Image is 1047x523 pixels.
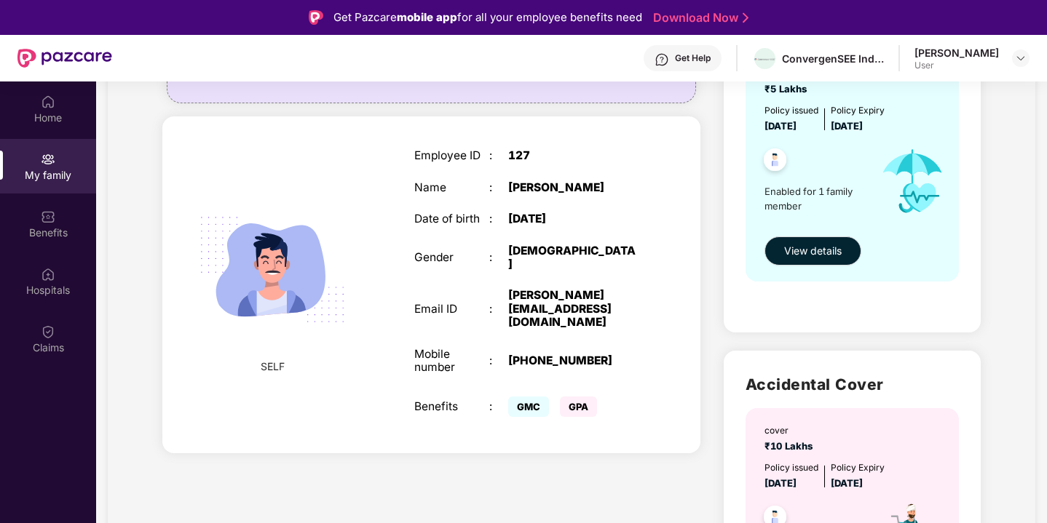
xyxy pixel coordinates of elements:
div: : [489,149,508,162]
div: [DEMOGRAPHIC_DATA] [508,244,639,271]
img: svg+xml;base64,PHN2ZyBpZD0iRHJvcGRvd24tMzJ4MzIiIHhtbG5zPSJodHRwOi8vd3d3LnczLm9yZy8yMDAwL3N2ZyIgd2... [1015,52,1027,64]
span: View details [784,243,842,259]
div: Policy Expiry [831,104,885,118]
img: svg+xml;base64,PHN2ZyB4bWxucz0iaHR0cDovL3d3dy53My5vcmcvMjAwMC9zdmciIHdpZHRoPSI0OC45NDMiIGhlaWdodD... [757,144,793,180]
img: svg+xml;base64,PHN2ZyB4bWxucz0iaHR0cDovL3d3dy53My5vcmcvMjAwMC9zdmciIHdpZHRoPSIyMjQiIGhlaWdodD0iMT... [183,180,362,359]
span: [DATE] [764,120,797,132]
div: Get Help [675,52,711,64]
h2: Accidental Cover [746,372,959,396]
a: Download Now [653,10,744,25]
img: Logo [309,10,323,25]
img: svg+xml;base64,PHN2ZyBpZD0iSGVscC0zMngzMiIgeG1sbnM9Imh0dHA6Ly93d3cudzMub3JnLzIwMDAvc3ZnIiB3aWR0aD... [655,52,669,67]
div: [PERSON_NAME] [914,46,999,60]
img: svg+xml;base64,PHN2ZyB3aWR0aD0iMjAiIGhlaWdodD0iMjAiIHZpZXdCb3g9IjAgMCAyMCAyMCIgZmlsbD0ibm9uZSIgeG... [41,152,55,167]
div: User [914,60,999,71]
div: Policy Expiry [831,461,885,475]
div: Gender [414,251,489,264]
span: Enabled for 1 family member [764,184,869,214]
img: svg+xml;base64,PHN2ZyBpZD0iQ2xhaW0iIHhtbG5zPSJodHRwOi8vd3d3LnczLm9yZy8yMDAwL3N2ZyIgd2lkdGg9IjIwIi... [41,324,55,339]
div: [PERSON_NAME] [508,181,639,194]
span: [DATE] [831,120,863,132]
div: : [489,354,508,367]
img: ConvergenSEE-logo-Colour-high-Res-%20updated.png [754,58,775,60]
div: : [489,212,508,225]
span: [DATE] [764,477,797,489]
div: Get Pazcare for all your employee benefits need [333,9,642,26]
img: New Pazcare Logo [17,49,112,68]
div: 127 [508,149,639,162]
div: : [489,400,508,413]
div: cover [764,424,818,438]
div: ConvergenSEE India Martech Private Limited [782,52,884,65]
div: Policy issued [764,104,818,118]
span: GPA [560,396,597,417]
div: Policy issued [764,461,818,475]
button: View details [764,236,861,266]
div: Employee ID [414,149,489,162]
div: [DATE] [508,212,639,225]
span: ₹10 Lakhs [764,440,818,452]
span: SELF [261,359,285,375]
div: Email ID [414,303,489,316]
div: : [489,303,508,316]
img: svg+xml;base64,PHN2ZyBpZD0iSG9tZSIgeG1sbnM9Imh0dHA6Ly93d3cudzMub3JnLzIwMDAvc3ZnIiB3aWR0aD0iMjAiIG... [41,95,55,109]
img: Stroke [743,10,748,25]
img: svg+xml;base64,PHN2ZyBpZD0iSG9zcGl0YWxzIiB4bWxucz0iaHR0cDovL3d3dy53My5vcmcvMjAwMC9zdmciIHdpZHRoPS... [41,267,55,282]
div: : [489,251,508,264]
span: [DATE] [831,477,863,489]
span: ₹5 Lakhs [764,83,813,95]
div: Name [414,181,489,194]
div: Mobile number [414,348,489,375]
img: svg+xml;base64,PHN2ZyBpZD0iQmVuZWZpdHMiIHhtbG5zPSJodHRwOi8vd3d3LnczLm9yZy8yMDAwL3N2ZyIgd2lkdGg9Ij... [41,209,55,224]
div: [PERSON_NAME][EMAIL_ADDRESS][DOMAIN_NAME] [508,289,639,329]
div: Benefits [414,400,489,413]
img: icon [869,134,957,229]
div: : [489,181,508,194]
span: GMC [508,396,549,417]
div: Date of birth [414,212,489,225]
div: [PHONE_NUMBER] [508,354,639,367]
strong: mobile app [397,10,457,24]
